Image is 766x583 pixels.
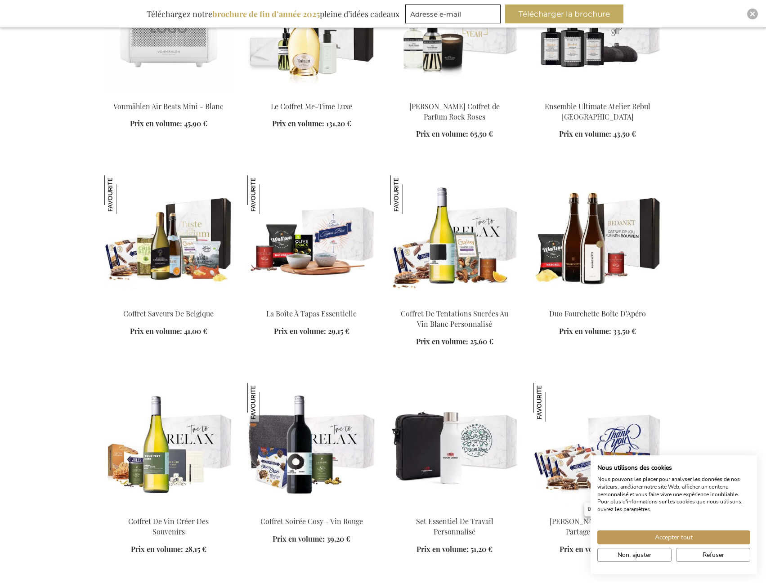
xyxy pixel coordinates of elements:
a: Personalised Red Wine - artistic design Coffret Soirée Cosy - Vin Rouge [247,505,376,514]
img: Jules Destrooper XL Boîte De Partage De Bureaux [533,383,662,509]
a: Prix en volume: 131,20 € [272,119,351,129]
img: Personalised Work Essential Set [390,383,519,509]
span: Prix en volume: [272,119,324,128]
a: Coffret De Vin Créer Des Souvenirs [128,516,209,536]
span: 65,50 € [470,129,493,138]
img: Jules Destrooper XL Boîte De Partage De Bureaux [533,383,572,422]
p: Nous pouvons les placer pour analyser les données de nos visiteurs, améliorer notre site Web, aff... [597,476,750,513]
a: Le Coffret Me-Time Luxe [271,102,352,111]
span: 39,20 € [327,534,350,543]
a: Personalised White Wine [104,505,233,514]
img: Close [750,11,755,17]
a: Coffret De Tentations Sucrées Au Vin Blanc Personnalisé [401,309,508,329]
a: [PERSON_NAME] XL Boîte De Partage De Bureaux [550,516,646,536]
span: Refuser [703,550,724,560]
img: Coffret Saveurs De Belgique [104,175,233,301]
input: Adresse e-mail [405,4,501,23]
a: Prix en volume: 39,20 € [273,534,350,544]
a: Vonmählen Air Beats Mini - Blanc [113,102,224,111]
a: Ensemble Ultimate Atelier Rebul [GEOGRAPHIC_DATA] [545,102,650,121]
a: Coffret Saveurs De Belgique Coffret Saveurs De Belgique [104,298,233,306]
span: Prix en volume: [416,129,468,138]
span: Prix en volume: [416,337,468,346]
a: Personalised Work Essential Set [390,505,519,514]
span: Prix en volume: [273,534,325,543]
b: brochure de fin d’année 2025 [212,9,320,19]
a: Duo Fourchette Boîte D'Apéro [549,309,646,318]
a: Prix en volume: 45,90 € [130,119,207,129]
span: Prix en volume: [130,326,182,336]
img: Personalised White Wine [104,383,233,509]
span: 43,50 € [613,129,636,138]
span: Accepter tout [655,533,693,542]
a: Prix en volume: 65,50 € [416,129,493,139]
span: 131,20 € [326,119,351,128]
img: Duo Fourchette Apéro Box [533,175,662,301]
a: Marie-Stella-Maris Rock Roses Fragrance Set [390,90,519,99]
h2: Nous utilisons des cookies [597,464,750,472]
a: Prix en volume: 25,60 € [416,337,493,347]
a: Jules Destrooper XL Boîte De Partage De Bureaux Jules Destrooper XL Boîte De Partage De Bureaux [533,505,662,514]
span: Prix en volume: [417,544,469,554]
span: 29,15 € [328,326,349,336]
a: Vonmahlen Air Beats Mini [104,90,233,99]
span: Prix en volume: [130,119,182,128]
a: Prix en volume: 29,15 € [274,326,349,337]
span: Prix en volume: [131,544,183,554]
img: La Boîte À Tapas Essentielle [247,175,286,214]
a: Ensemble Ultimate Atelier Rebul Istanbul [533,90,662,99]
a: La Boîte À Tapas Essentielle [266,309,357,318]
a: Duo Fourchette Apéro Box [533,298,662,306]
a: Prix en volume: 28,15 € [131,544,206,555]
a: Coffret Saveurs De Belgique [123,309,214,318]
span: 25,60 € [470,337,493,346]
a: Prix en volume: 51,20 € [417,544,493,555]
img: Personalised Red Wine - artistic design [247,383,376,509]
span: Prix en volume: [559,326,611,336]
span: Prix en volume: [560,544,612,554]
span: Non, ajuster [618,550,651,560]
a: Set Essentiel De Travail Personnalisé [416,516,493,536]
a: Prix en volume: 37,70 € [560,544,636,555]
span: Prix en volume: [559,129,611,138]
img: Coffret Saveurs De Belgique [104,175,143,214]
form: marketing offers and promotions [405,4,503,26]
a: The Luxury Me-Time Gift Set [247,90,376,99]
a: La Boîte À Tapas Essentielle La Boîte À Tapas Essentielle [247,298,376,306]
a: Prix en volume: 41,00 € [130,326,207,337]
img: Personalised white wine [390,175,519,301]
span: Prix en volume: [274,326,326,336]
a: Personalised white wine Coffret De Tentations Sucrées Au Vin Blanc Personnalisé [390,298,519,306]
button: Refuser tous les cookies [676,548,750,562]
a: Prix en volume: 43,50 € [559,129,636,139]
div: Close [747,9,758,19]
img: Coffret De Tentations Sucrées Au Vin Blanc Personnalisé [390,175,429,214]
a: Prix en volume: 33,50 € [559,326,636,337]
a: Coffret Soirée Cosy - Vin Rouge [260,516,363,526]
button: Télécharger la brochure [505,4,623,23]
div: Téléchargez notre pleine d’idées cadeaux [143,4,403,23]
span: 41,00 € [184,326,207,336]
span: 33,50 € [613,326,636,336]
span: 45,90 € [184,119,207,128]
img: La Boîte À Tapas Essentielle [247,175,376,301]
a: [PERSON_NAME] Coffret de Parfum Rock Roses [409,102,500,121]
span: 51,20 € [470,544,493,554]
span: 28,15 € [185,544,206,554]
button: Accepter tous les cookies [597,530,750,544]
img: Coffret Soirée Cosy - Vin Rouge [247,383,286,422]
button: Ajustez les préférences de cookie [597,548,672,562]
